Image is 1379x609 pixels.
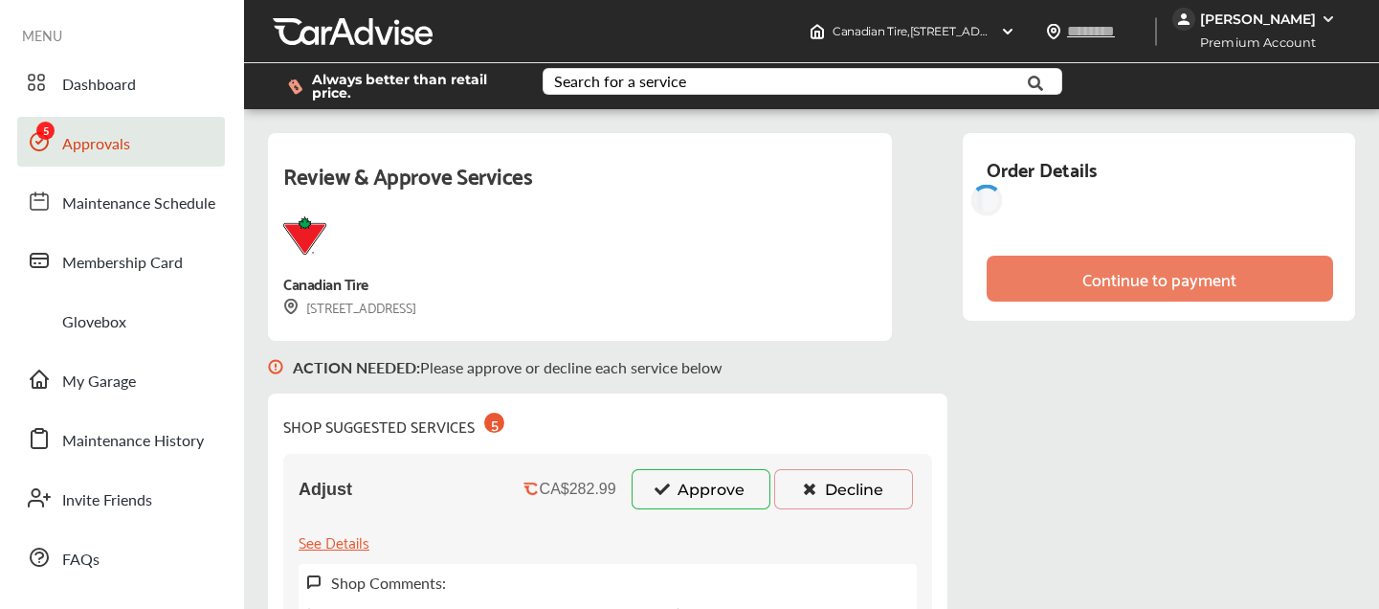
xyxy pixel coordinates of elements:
span: Maintenance History [62,429,204,454]
span: Adjust [299,480,352,500]
div: Canadian Tire [283,270,368,296]
img: header-divider.bc55588e.svg [1155,17,1157,46]
img: logo-canadian-tire.png [283,216,326,255]
span: MENU [22,28,62,43]
a: Membership Card [17,236,225,285]
div: See Details [299,529,369,554]
div: Search for a service [554,74,686,89]
img: dollor_label_vector.a70140d1.svg [288,79,302,95]
span: Invite Friends [62,488,152,513]
span: Membership Card [62,251,183,276]
a: Approvals [17,117,225,167]
img: svg+xml;base64,PHN2ZyB3aWR0aD0iMTYiIGhlaWdodD0iMTciIHZpZXdCb3g9IjAgMCAxNiAxNyIgZmlsbD0ibm9uZSIgeG... [283,299,299,315]
span: Canadian Tire , [STREET_ADDRESS] MOUNT PEARL , NL A1N 5J5 [833,24,1172,38]
div: CA$282.99 [540,481,616,498]
a: Maintenance Schedule [17,176,225,226]
span: Always better than retail price. [312,73,512,100]
a: My Garage [17,354,225,404]
img: location_vector.a44bc228.svg [1046,24,1061,39]
img: svg+xml;base64,PHN2ZyB3aWR0aD0iMTYiIGhlaWdodD0iMTciIHZpZXdCb3g9IjAgMCAxNiAxNyIgZmlsbD0ibm9uZSIgeG... [306,575,322,591]
a: Glovebox [17,295,225,345]
button: Decline [774,469,913,509]
div: 5 [484,413,504,433]
div: Review & Approve Services [283,156,877,216]
div: [STREET_ADDRESS] [283,296,416,318]
span: Premium Account [1174,33,1330,53]
div: Order Details [987,152,1097,185]
a: Dashboard [17,57,225,107]
span: My Garage [62,370,136,395]
img: header-home-logo.8d720a4f.svg [810,24,825,39]
span: Glovebox [62,310,126,335]
span: Maintenance Schedule [62,192,215,216]
img: WGsFRI8htEPBVLJbROoPRyZpYNWhNONpIPPETTm6eUC0GeLEiAAAAAElFTkSuQmCC [1321,11,1336,27]
b: ACTION NEEDED : [293,356,420,378]
label: Shop Comments: [331,572,446,594]
button: Approve [632,469,770,509]
img: svg+xml;base64,PHN2ZyB3aWR0aD0iMTYiIGhlaWdodD0iMTciIHZpZXdCb3g9IjAgMCAxNiAxNyIgZmlsbD0ibm9uZSIgeG... [268,341,283,394]
img: jVpblrzwTbfkPYzPPzSLxeg0AAAAASUVORK5CYII= [1172,8,1195,31]
a: Maintenance History [17,414,225,463]
a: FAQs [17,532,225,582]
img: header-down-arrow.9dd2ce7d.svg [1000,24,1015,39]
span: Dashboard [62,73,136,98]
span: FAQs [62,548,100,573]
div: SHOP SUGGESTED SERVICES [283,409,504,439]
span: Approvals [62,132,130,157]
a: Invite Friends [17,473,225,523]
div: Continue to payment [1082,269,1236,288]
p: Please approve or decline each service below [293,356,723,378]
div: [PERSON_NAME] [1200,11,1316,28]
